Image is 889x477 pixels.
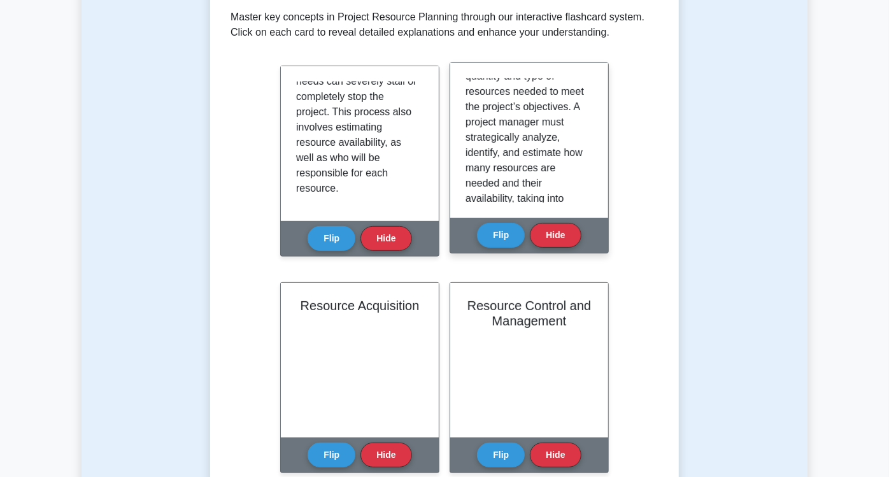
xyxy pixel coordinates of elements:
button: Hide [530,223,581,248]
button: Flip [477,443,525,467]
button: Hide [530,443,581,467]
button: Flip [477,223,525,248]
button: Hide [360,226,411,251]
h2: Resource Acquisition [296,298,423,313]
p: Resource Estimation is the second step of project resource planning. This involves estimating the... [466,8,588,390]
button: Flip [308,226,355,251]
button: Flip [308,443,355,467]
button: Hide [360,443,411,467]
h2: Resource Control and Management [466,298,593,329]
p: Master key concepts in Project Resource Planning through our interactive flashcard system. Click ... [231,10,658,40]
